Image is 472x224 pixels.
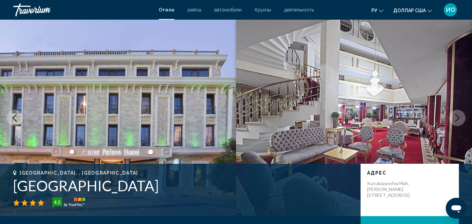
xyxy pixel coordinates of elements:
[442,3,459,17] button: Меню пользователя
[367,180,420,198] p: Kucukayasofya Mah. [PERSON_NAME][STREET_ADDRESS]
[393,8,426,13] font: доллар США
[371,8,377,13] font: ру
[446,198,467,219] iframe: Кнопка запуска окна обмена сообщениями
[159,7,174,12] a: Отели
[214,7,242,12] a: автомобили
[7,110,23,126] button: Previous image
[284,7,314,12] a: деятельность
[50,198,64,206] div: 4.5
[52,197,85,208] img: trustyou-badge-hor.svg
[446,6,455,13] font: ИО
[13,177,354,194] h1: [GEOGRAPHIC_DATA]
[255,7,271,12] a: Круизы
[393,6,432,15] button: Изменить валюту
[13,3,152,16] a: Травориум
[449,110,465,126] button: Next image
[187,7,201,12] a: рейсы
[20,170,138,176] span: [GEOGRAPHIC_DATA], , [GEOGRAPHIC_DATA]
[367,170,452,176] p: адрес
[371,6,383,15] button: Изменить язык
